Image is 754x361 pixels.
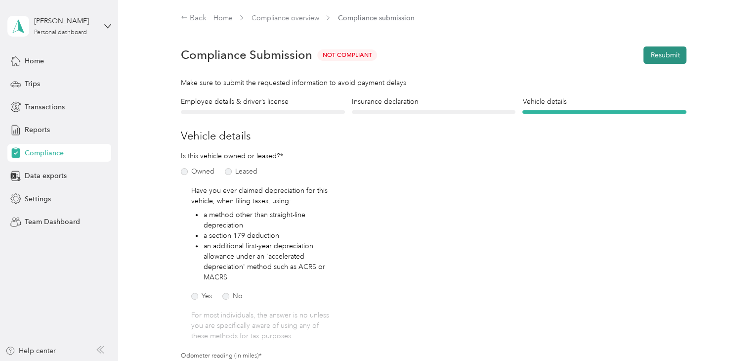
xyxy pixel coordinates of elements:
label: Yes [191,293,212,300]
p: Is this vehicle owned or leased?* [181,151,290,161]
h3: Vehicle details [181,128,686,144]
label: No [222,293,243,300]
span: Team Dashboard [25,217,80,227]
div: Make sure to submit the requested information to avoid payment delays [181,78,686,88]
h4: Insurance declaration [352,96,516,107]
li: a method other than straight-line depreciation [203,210,334,230]
h4: Vehicle details [522,96,686,107]
li: an additional first-year depreciation allowance under an 'accelerated depreciation' method such a... [203,241,334,282]
iframe: Everlance-gr Chat Button Frame [699,306,754,361]
div: [PERSON_NAME] [34,16,96,26]
div: Back [181,12,207,24]
span: Compliance [25,148,64,158]
p: For most individuals, the answer is no unless you are specifically aware of using any of these me... [191,310,334,341]
button: Resubmit [643,46,686,64]
button: Help center [5,346,56,356]
label: Owned [181,168,214,175]
span: Reports [25,125,50,135]
span: Transactions [25,102,65,112]
h1: Compliance Submission [181,48,312,62]
li: a section 179 deduction [203,230,334,241]
label: Leased [225,168,257,175]
p: Have you ever claimed depreciation for this vehicle, when filing taxes, using: [191,185,334,206]
span: Home [25,56,44,66]
span: Settings [25,194,51,204]
span: Trips [25,79,40,89]
a: Compliance overview [251,14,319,22]
span: Data exports [25,171,67,181]
div: Personal dashboard [34,30,87,36]
label: Odometer reading (in miles)* [181,352,518,361]
span: Not Compliant [317,49,377,61]
a: Home [213,14,232,22]
h4: Employee details & driver’s license [181,96,345,107]
span: Compliance submission [337,13,414,23]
